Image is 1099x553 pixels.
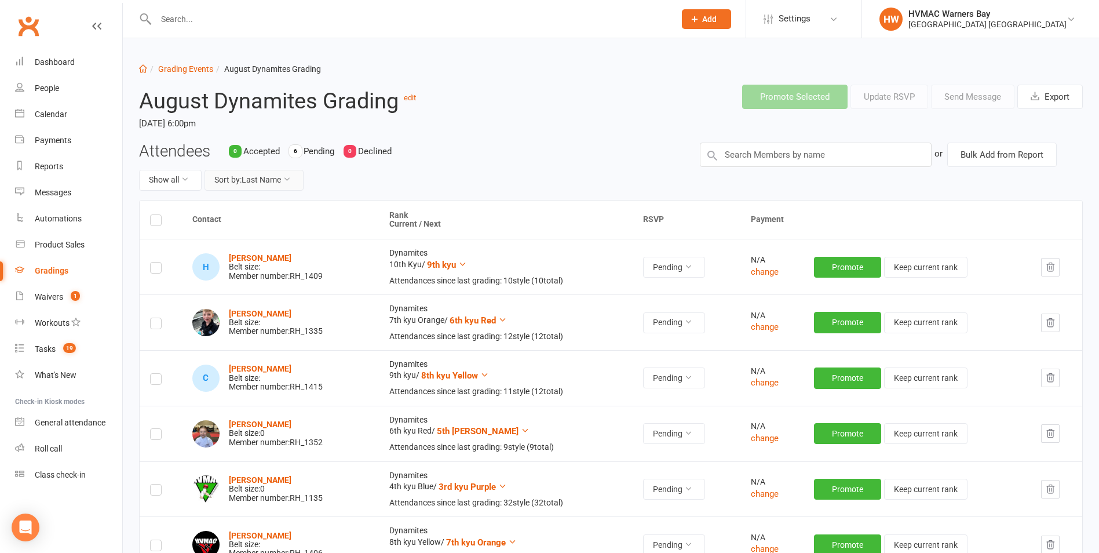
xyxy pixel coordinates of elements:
button: Keep current rank [884,312,967,333]
span: 3rd kyu Purple [439,482,496,492]
span: Declined [358,146,392,157]
a: Calendar [15,101,122,128]
li: August Dynamites Grading [213,63,321,75]
td: Dynamites 9th kyu / [379,350,633,406]
div: People [35,83,59,93]
div: Attendances since last grading: 11 style ( 12 total) [389,387,622,396]
div: Belt size: 0 Member number: RH_1352 [229,420,323,447]
button: 7th kyu Orange [446,536,517,550]
a: Roll call [15,436,122,462]
div: Reports [35,162,63,171]
a: Product Sales [15,232,122,258]
div: Attendances since last grading: 12 style ( 12 total) [389,332,622,341]
a: General attendance kiosk mode [15,410,122,436]
button: Export [1017,85,1083,109]
div: General attendance [35,418,105,427]
div: 0 [344,145,356,158]
button: Keep current rank [884,423,967,444]
div: Roll call [35,444,62,453]
button: 8th kyu Yellow [421,369,489,383]
a: Workouts [15,310,122,336]
a: Grading Events [158,64,213,74]
button: Pending [643,257,705,278]
div: What's New [35,370,76,380]
button: Promote [814,479,881,500]
div: HW [879,8,903,31]
input: Search... [152,11,667,27]
a: Gradings [15,258,122,284]
a: [PERSON_NAME] [229,253,291,263]
div: N/A [751,256,793,264]
strong: [PERSON_NAME] [229,531,291,540]
th: RSVP [633,201,740,239]
span: 8th kyu Yellow [421,370,478,381]
span: 9th kyu [427,260,456,270]
time: [DATE] 6:00pm [139,114,522,133]
a: [PERSON_NAME] [229,420,291,429]
td: Dynamites 4th kyu Blue / [379,461,633,517]
h3: Attendees [139,143,210,161]
div: Tasks [35,344,56,354]
button: Pending [643,312,705,333]
span: Add [702,14,717,24]
div: Dashboard [35,57,75,67]
div: Class check-in [35,470,86,479]
button: Promote [814,257,881,278]
a: What's New [15,362,122,388]
div: 6 [289,145,302,158]
span: 6th kyu Red [450,315,496,326]
button: Promote [814,368,881,388]
div: Calendar [35,110,67,119]
a: Reports [15,154,122,180]
div: Payments [35,136,71,145]
div: Belt size: Member number: RH_1415 [229,365,323,391]
a: Class kiosk mode [15,462,122,488]
a: Clubworx [14,12,43,41]
div: Gradings [35,266,68,275]
button: Pending [643,423,705,444]
span: 1 [71,291,80,301]
button: Keep current rank [884,368,967,388]
strong: [PERSON_NAME] [229,475,291,485]
span: 5th [PERSON_NAME] [437,426,519,436]
button: Show all [139,170,202,191]
span: Accepted [243,146,280,157]
button: 5th [PERSON_NAME] [437,424,530,438]
div: Automations [35,214,82,223]
input: Search Members by name [700,143,932,167]
div: Belt size: Member number: RH_1409 [229,254,323,281]
button: Keep current rank [884,257,967,278]
div: N/A [751,422,793,431]
a: [PERSON_NAME] [229,364,291,373]
div: Product Sales [35,240,85,249]
button: Keep current rank [884,479,967,500]
span: Pending [304,146,334,157]
button: Pending [643,368,705,388]
button: change [751,265,779,279]
div: [GEOGRAPHIC_DATA] [GEOGRAPHIC_DATA] [908,19,1067,30]
div: Open Intercom Messenger [12,514,39,541]
th: Contact [182,201,379,239]
button: 6th kyu Red [450,314,507,328]
a: edit [404,93,416,102]
button: Promote [814,423,881,444]
button: Bulk Add from Report [947,143,1057,167]
button: 3rd kyu Purple [439,480,507,494]
button: Promote [814,312,881,333]
a: Tasks 19 [15,336,122,362]
h2: August Dynamites Grading [139,85,522,113]
a: Dashboard [15,49,122,75]
span: Settings [779,6,810,32]
a: Automations [15,206,122,232]
div: HVMAC Warners Bay [908,9,1067,19]
div: H [192,253,220,281]
div: N/A [751,478,793,486]
th: Rank Current / Next [379,201,633,239]
div: Workouts [35,318,70,328]
div: N/A [751,533,793,542]
button: change [751,431,779,445]
a: [PERSON_NAME] [229,309,291,318]
div: Waivers [35,292,63,301]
